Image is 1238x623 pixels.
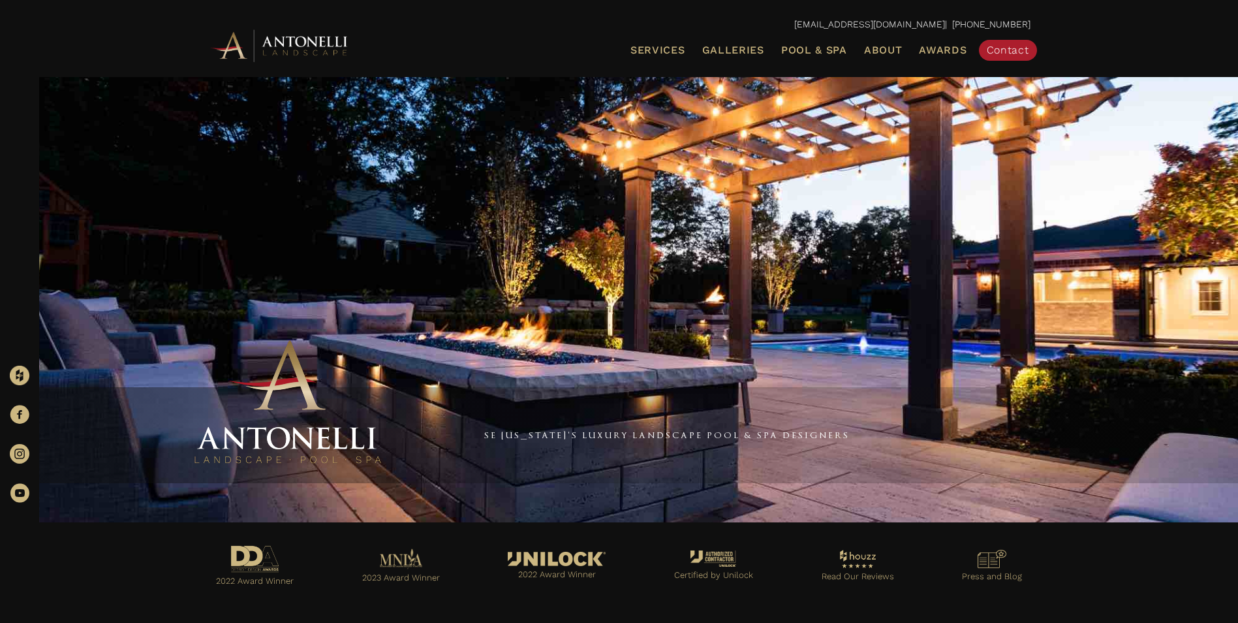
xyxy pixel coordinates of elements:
[10,366,29,385] img: Houzz
[630,45,685,56] span: Services
[697,42,769,59] a: Galleries
[941,547,1044,588] a: Go to https://antonellilandscape.com/press-media/
[859,42,908,59] a: About
[190,335,386,470] img: Antonelli Stacked Logo
[864,45,903,56] span: About
[794,19,945,29] a: [EMAIL_ADDRESS][DOMAIN_NAME]
[781,44,847,56] span: Pool & Spa
[208,16,1030,33] p: | [PHONE_NUMBER]
[979,40,1037,61] a: Contact
[484,430,850,440] a: SE [US_STATE]'s Luxury Landscape Pool & Spa Designers
[702,44,764,56] span: Galleries
[208,27,352,63] img: Antonelli Horizontal Logo
[487,549,627,586] a: Go to https://antonellilandscape.com/featured-projects/the-white-house/
[653,547,775,587] a: Go to https://antonellilandscape.com/unilock-authorized-contractor/
[341,545,461,590] a: Go to https://antonellilandscape.com/pool-and-spa/dont-stop-believing/
[195,542,315,592] a: Go to https://antonellilandscape.com/pool-and-spa/executive-sweet/
[800,547,915,588] a: Go to https://www.houzz.com/professionals/landscape-architects-and-landscape-designers/antonelli-...
[914,42,972,59] a: Awards
[625,42,690,59] a: Services
[987,44,1029,56] span: Contact
[776,42,852,59] a: Pool & Spa
[919,44,967,56] span: Awards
